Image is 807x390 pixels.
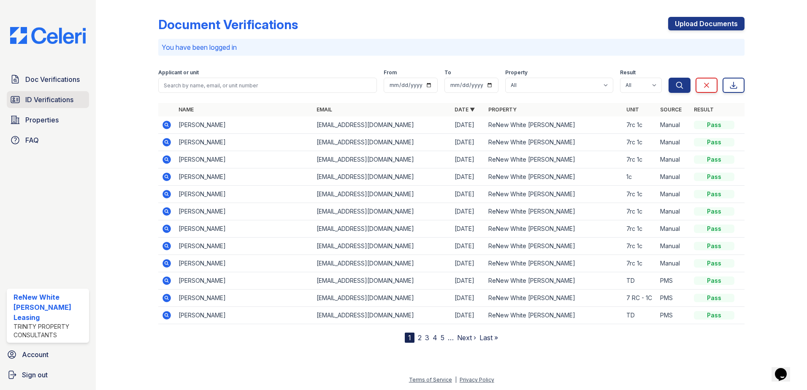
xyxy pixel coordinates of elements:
label: Applicant or unit [158,69,199,76]
div: Trinity Property Consultants [14,322,86,339]
td: 7rc 1c [623,203,657,220]
td: TD [623,307,657,324]
td: Manual [657,220,691,238]
td: 7rc 1c [623,255,657,272]
td: [DATE] [451,238,485,255]
td: [PERSON_NAME] [175,255,313,272]
a: Property [488,106,517,113]
td: [PERSON_NAME] [175,151,313,168]
a: Source [660,106,682,113]
td: ReNew White [PERSON_NAME] [485,186,623,203]
td: Manual [657,203,691,220]
td: [DATE] [451,220,485,238]
label: Property [505,69,528,76]
input: Search by name, email, or unit number [158,78,377,93]
td: Manual [657,168,691,186]
td: [PERSON_NAME] [175,290,313,307]
td: ReNew White [PERSON_NAME] [485,272,623,290]
td: Manual [657,186,691,203]
td: [PERSON_NAME] [175,238,313,255]
a: ID Verifications [7,91,89,108]
span: Sign out [22,370,48,380]
label: From [384,69,397,76]
td: ReNew White [PERSON_NAME] [485,168,623,186]
td: TD [623,272,657,290]
td: [PERSON_NAME] [175,134,313,151]
td: [EMAIL_ADDRESS][DOMAIN_NAME] [313,290,451,307]
div: 1 [405,333,414,343]
td: Manual [657,134,691,151]
td: [DATE] [451,186,485,203]
td: [PERSON_NAME] [175,116,313,134]
td: 7rc 1c [623,151,657,168]
td: [EMAIL_ADDRESS][DOMAIN_NAME] [313,151,451,168]
td: Manual [657,255,691,272]
a: Privacy Policy [460,376,494,383]
td: [PERSON_NAME] [175,307,313,324]
a: Email [317,106,332,113]
a: Unit [626,106,639,113]
a: 5 [441,333,444,342]
div: Pass [694,311,734,320]
a: Date ▼ [455,106,475,113]
a: 4 [433,333,437,342]
a: Account [3,346,92,363]
div: Pass [694,207,734,216]
div: | [455,376,457,383]
td: 7rc 1c [623,134,657,151]
td: [DATE] [451,151,485,168]
td: ReNew White [PERSON_NAME] [485,151,623,168]
div: Pass [694,138,734,146]
td: Manual [657,151,691,168]
div: Pass [694,276,734,285]
td: [PERSON_NAME] [175,186,313,203]
td: ReNew White [PERSON_NAME] [485,134,623,151]
div: Pass [694,121,734,129]
td: [EMAIL_ADDRESS][DOMAIN_NAME] [313,186,451,203]
a: 2 [418,333,422,342]
div: ReNew White [PERSON_NAME] Leasing [14,292,86,322]
span: Account [22,349,49,360]
div: Document Verifications [158,17,298,32]
a: Terms of Service [409,376,452,383]
td: 7rc 1c [623,220,657,238]
td: [DATE] [451,168,485,186]
td: PMS [657,290,691,307]
a: Last » [479,333,498,342]
a: 3 [425,333,429,342]
div: Pass [694,259,734,268]
a: Next › [457,333,476,342]
a: Upload Documents [668,17,745,30]
iframe: chat widget [772,356,799,382]
td: [EMAIL_ADDRESS][DOMAIN_NAME] [313,238,451,255]
a: Doc Verifications [7,71,89,88]
span: Doc Verifications [25,74,80,84]
td: [EMAIL_ADDRESS][DOMAIN_NAME] [313,307,451,324]
td: Manual [657,116,691,134]
td: 7rc 1c [623,186,657,203]
td: PMS [657,307,691,324]
img: CE_Logo_Blue-a8612792a0a2168367f1c8372b55b34899dd931a85d93a1a3d3e32e68fde9ad4.png [3,27,92,44]
td: [PERSON_NAME] [175,203,313,220]
a: Sign out [3,366,92,383]
td: ReNew White [PERSON_NAME] [485,255,623,272]
td: PMS [657,272,691,290]
span: FAQ [25,135,39,145]
td: [DATE] [451,307,485,324]
td: [DATE] [451,255,485,272]
td: [DATE] [451,290,485,307]
td: 7rc 1c [623,116,657,134]
td: 7rc 1c [623,238,657,255]
div: Pass [694,173,734,181]
td: ReNew White [PERSON_NAME] [485,203,623,220]
td: 7 RC - 1C [623,290,657,307]
div: Pass [694,190,734,198]
td: [DATE] [451,203,485,220]
td: ReNew White [PERSON_NAME] [485,290,623,307]
div: Pass [694,294,734,302]
td: [DATE] [451,272,485,290]
div: Pass [694,225,734,233]
td: [PERSON_NAME] [175,272,313,290]
a: Name [179,106,194,113]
